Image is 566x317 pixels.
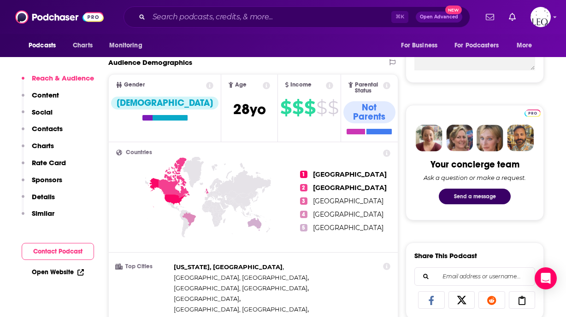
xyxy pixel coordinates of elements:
span: [GEOGRAPHIC_DATA], [GEOGRAPHIC_DATA] [174,305,307,313]
p: Similar [32,209,54,218]
img: Jules Profile [477,125,503,151]
div: Your concierge team [430,159,519,170]
span: , [174,294,241,304]
a: Share on Facebook [418,291,445,309]
button: Contact Podcast [22,243,94,260]
button: Social [22,108,53,125]
a: Open Website [32,268,84,276]
a: Show notifications dropdown [482,9,498,25]
span: For Business [401,39,437,52]
span: , [174,283,309,294]
p: Reach & Audience [32,74,94,82]
a: Share on Reddit [478,291,505,309]
button: Details [22,192,55,209]
img: User Profile [531,7,551,27]
div: [DEMOGRAPHIC_DATA] [111,97,218,110]
span: Age [235,82,247,88]
p: Sponsors [32,175,62,184]
span: Income [290,82,312,88]
img: Jon Profile [507,125,534,151]
button: Similar [22,209,54,226]
span: $ [292,100,303,115]
span: , [174,262,284,272]
p: Rate Card [32,158,66,167]
div: Search podcasts, credits, & more... [124,6,470,28]
img: Podchaser Pro [525,110,541,117]
button: Sponsors [22,175,62,192]
span: Parental Status [355,82,381,94]
button: open menu [103,37,154,54]
span: , [174,304,309,315]
div: Search followers [414,267,535,286]
span: $ [316,100,327,115]
span: [GEOGRAPHIC_DATA] [174,295,239,302]
span: , [174,272,309,283]
span: Monitoring [109,39,142,52]
span: $ [304,100,315,115]
button: Reach & Audience [22,74,94,91]
span: Logged in as LeoPR [531,7,551,27]
span: [GEOGRAPHIC_DATA] [313,210,383,219]
h2: Audience Demographics [108,58,192,67]
button: Show profile menu [531,7,551,27]
a: Charts [67,37,98,54]
p: Charts [32,141,54,150]
button: open menu [22,37,68,54]
div: Not Parents [343,101,395,123]
button: open menu [510,37,544,54]
span: Podcasts [29,39,56,52]
div: Ask a question or make a request. [424,174,526,181]
input: Search podcasts, credits, & more... [149,10,391,24]
button: Contacts [22,124,63,141]
img: Barbara Profile [446,125,473,151]
span: $ [328,100,338,115]
a: Copy Link [509,291,536,309]
span: 1 [300,171,307,178]
h3: Top Cities [116,264,170,270]
span: 2 [300,184,307,191]
span: More [517,39,532,52]
span: New [445,6,462,14]
a: Share on X/Twitter [448,291,475,309]
a: Show notifications dropdown [505,9,519,25]
span: ⌘ K [391,11,408,23]
img: Sydney Profile [416,125,442,151]
span: Countries [126,150,152,156]
button: Send a message [439,189,511,204]
button: Charts [22,141,54,158]
h3: Share This Podcast [414,251,477,260]
span: 3 [300,197,307,205]
p: Contacts [32,124,63,133]
p: Content [32,91,59,99]
span: Charts [73,39,93,52]
img: Podchaser - Follow, Share and Rate Podcasts [15,8,104,26]
a: Pro website [525,108,541,117]
span: $ [280,100,291,115]
span: [GEOGRAPHIC_DATA], [GEOGRAPHIC_DATA] [174,284,307,292]
span: 5 [300,224,307,231]
span: For Podcasters [454,39,499,52]
span: Open Advanced [420,15,458,19]
div: Open Intercom Messenger [535,267,557,289]
button: Content [22,91,59,108]
span: [GEOGRAPHIC_DATA], [GEOGRAPHIC_DATA] [174,274,307,281]
button: Rate Card [22,158,66,175]
p: Social [32,108,53,116]
input: Email address or username... [422,268,527,285]
p: Details [32,192,55,201]
span: [GEOGRAPHIC_DATA] [313,224,383,232]
button: open menu [448,37,512,54]
span: 4 [300,211,307,218]
span: [GEOGRAPHIC_DATA] [313,197,383,205]
span: 28 yo [233,100,266,118]
span: [GEOGRAPHIC_DATA] [313,170,387,179]
span: [US_STATE], [GEOGRAPHIC_DATA] [174,263,283,271]
span: Gender [124,82,145,88]
span: [GEOGRAPHIC_DATA] [313,184,387,192]
button: open menu [395,37,449,54]
button: Open AdvancedNew [416,12,462,23]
